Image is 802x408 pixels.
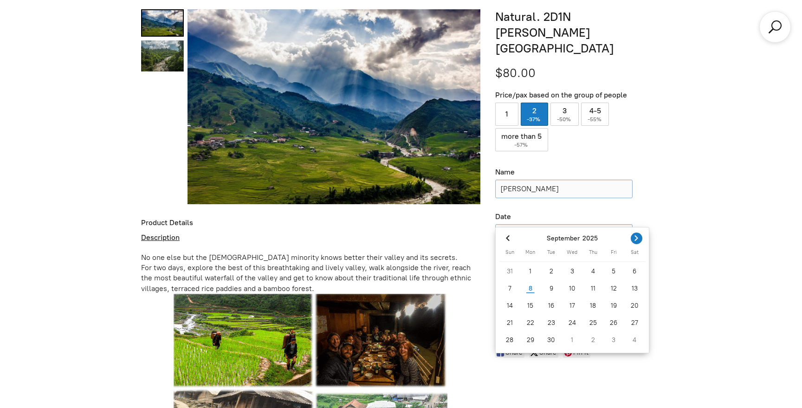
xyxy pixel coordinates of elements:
span: -50% [557,116,572,123]
span: -57% [514,142,529,148]
div: Mon [520,246,541,261]
div: Tue [541,246,562,261]
div: Date [495,212,633,222]
div: Name [495,168,633,177]
div: Calendar wrapper [499,246,645,348]
div: Price/pax based on the group of people [495,91,633,100]
button: Open years overlay [582,230,598,246]
div: Sun [499,246,520,261]
div: 22 [520,316,541,330]
a: Search products [767,19,783,35]
div: 11 [582,281,603,296]
button: Previous month [499,230,517,246]
span: $80.00 [495,65,536,80]
div: 17 [562,298,582,313]
button: Open months overlay [547,230,580,246]
a: Natural. 2D1N Muong Hoa Valley 1 [141,40,184,71]
div: 18 [582,298,603,313]
div: 19 [603,298,624,313]
img: Natural. 2D1N Muong Hoa Valley [188,9,480,204]
div: 20 [624,298,645,313]
div: Thu [582,246,603,261]
div: 31 [499,264,520,279]
div: Calendar days [499,264,645,348]
div: 1 [562,333,582,348]
label: 4-5 [581,103,609,126]
div: 14 [499,298,520,313]
div: 2 [541,264,562,279]
div: 13 [624,281,645,296]
span: -55% [588,116,603,123]
div: 23 [541,316,562,330]
div: Wed [562,246,582,261]
button: Next month [628,230,645,246]
div: 24 [562,316,582,330]
label: more than 5 [495,128,549,151]
div: For two days, explore the best of this breathtaking and lively valley, walk alongside the river, ... [141,263,480,294]
input: Name [495,180,633,198]
div: 9 [541,281,562,296]
label: 3 [550,103,579,126]
div: 8 [520,281,541,296]
div: 10 [562,281,582,296]
div: 3 [603,333,624,348]
div: 16 [541,298,562,313]
div: 26 [603,316,624,330]
div: 21 [499,316,520,330]
div: 2 [582,333,603,348]
div: Sat [624,246,645,261]
div: 7 [499,281,520,296]
div: 3 [562,264,582,279]
div: 4 [582,264,603,279]
input: Please choose a date [495,224,633,243]
h1: Natural. 2D1N [PERSON_NAME][GEOGRAPHIC_DATA] [495,9,661,56]
div: Product Details [141,218,480,228]
div: 4 [624,333,645,348]
div: 12 [603,281,624,296]
div: 6 [624,264,645,279]
div: 30 [541,333,562,348]
div: 28 [499,333,520,348]
div: 29 [520,333,541,348]
div: Fri [603,246,624,261]
div: 1 [520,264,541,279]
u: Description [141,233,180,242]
div: 5 [603,264,624,279]
div: 15 [520,298,541,313]
div: No one else but the [DEMOGRAPHIC_DATA] minority knows better their valley and its secrets. [141,253,480,263]
label: 1 [495,103,518,126]
div: 27 [624,316,645,330]
a: Natural. 2D1N Muong Hoa Valley 0 [141,9,184,37]
div: 25 [582,316,603,330]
